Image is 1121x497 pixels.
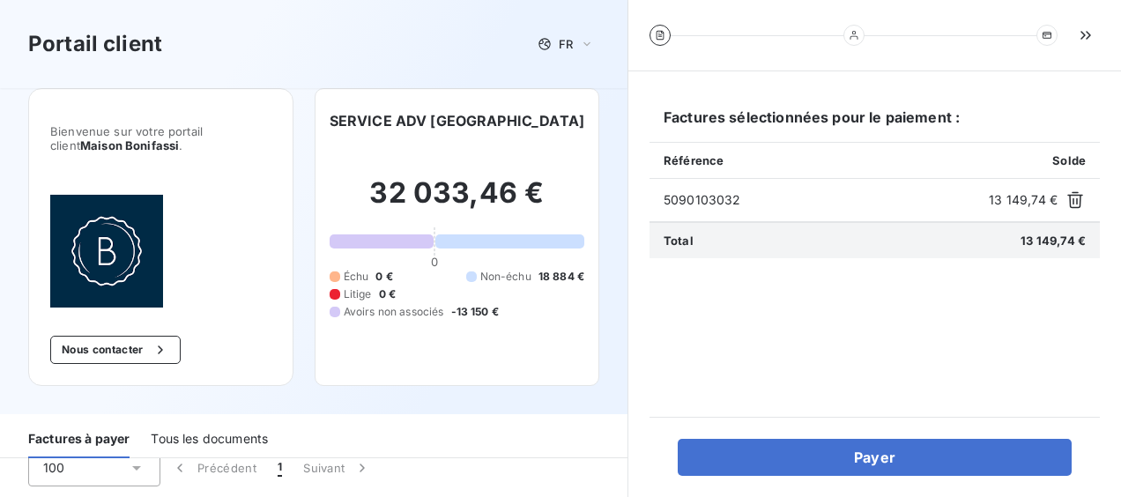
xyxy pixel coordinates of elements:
span: 13 149,74 € [1021,234,1086,248]
h6: Factures sélectionnées pour le paiement : [650,107,1100,142]
span: 5090103032 [664,191,982,209]
span: Total [664,234,694,248]
h6: SERVICE ADV [GEOGRAPHIC_DATA] [330,110,584,131]
div: Factures à payer [28,421,130,458]
span: Maison Bonifassi [80,138,179,152]
span: Litige [344,286,372,302]
button: Précédent [160,449,267,486]
button: 1 [267,449,293,486]
span: 0 [431,255,438,269]
span: 0 € [375,269,392,285]
button: Suivant [293,449,382,486]
span: Avoirs non associés [344,304,444,320]
span: Bienvenue sur votre portail client . [50,124,271,152]
span: 0 € [379,286,396,302]
span: 1 [278,459,282,477]
img: Company logo [50,195,163,308]
button: Nous contacter [50,336,181,364]
h2: 32 033,46 € [330,175,584,228]
span: 18 884 € [538,269,584,285]
span: 100 [43,459,64,477]
h3: Portail client [28,28,162,60]
span: Solde [1052,153,1086,167]
span: Échu [344,269,369,285]
span: Référence [664,153,724,167]
span: -13 150 € [451,304,499,320]
div: Tous les documents [151,421,268,458]
span: FR [559,37,573,51]
span: Non-échu [480,269,531,285]
span: 13 149,74 € [989,191,1058,209]
button: Payer [678,439,1072,476]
